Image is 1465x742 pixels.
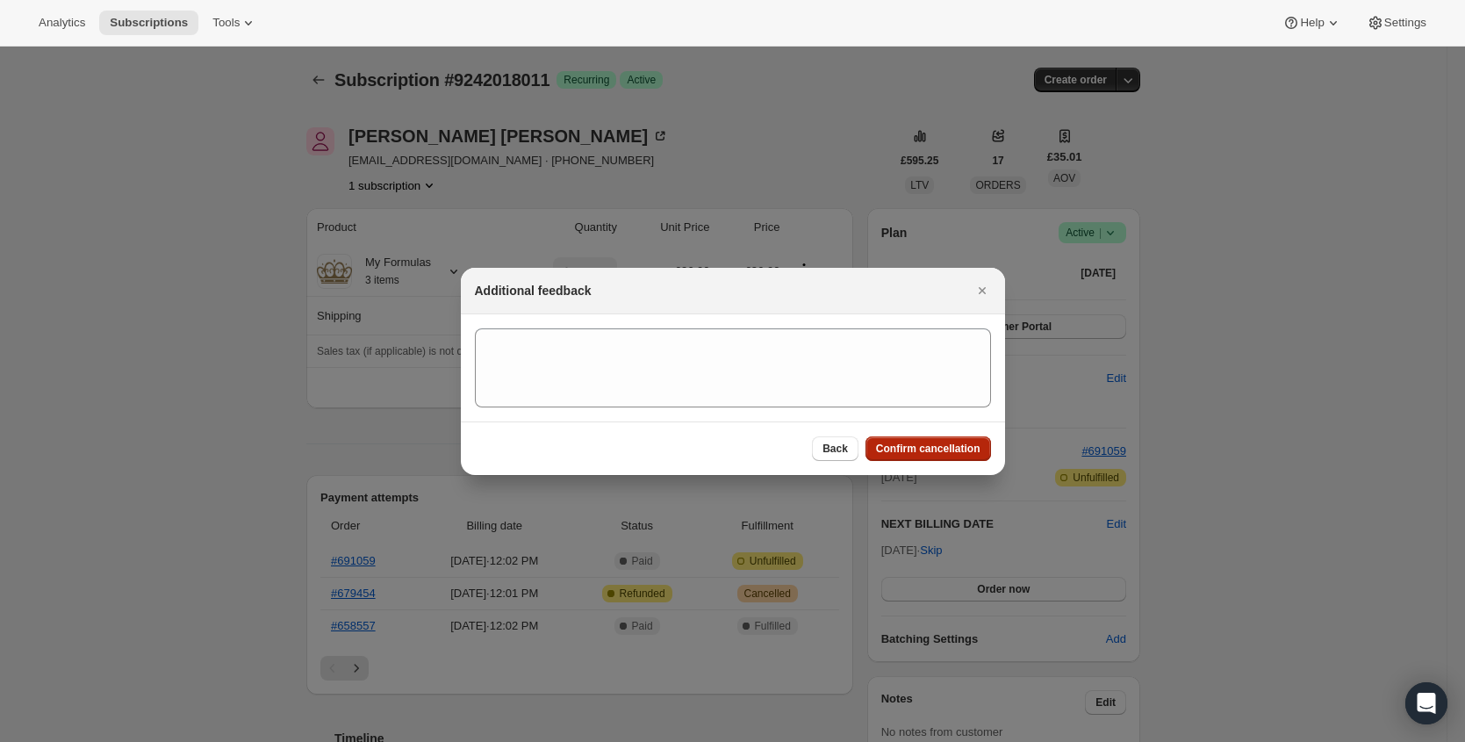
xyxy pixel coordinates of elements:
button: Analytics [28,11,96,35]
button: Back [812,436,858,461]
h2: Additional feedback [475,282,592,299]
button: Close [970,278,995,303]
span: Subscriptions [110,16,188,30]
span: Confirm cancellation [876,442,980,456]
span: Help [1300,16,1324,30]
span: Back [822,442,848,456]
span: Tools [212,16,240,30]
span: Analytics [39,16,85,30]
div: Open Intercom Messenger [1405,682,1447,724]
button: Subscriptions [99,11,198,35]
button: Tools [202,11,268,35]
button: Help [1272,11,1352,35]
button: Confirm cancellation [865,436,991,461]
button: Settings [1356,11,1437,35]
span: Settings [1384,16,1426,30]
